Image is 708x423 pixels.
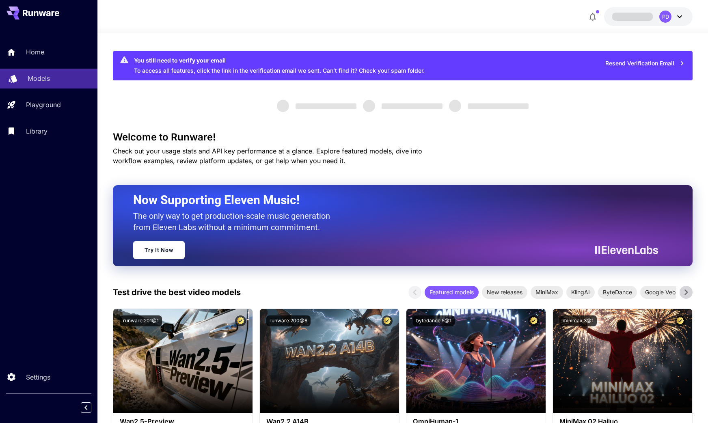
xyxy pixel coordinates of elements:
[26,372,50,382] p: Settings
[406,309,546,413] img: alt
[425,288,479,296] span: Featured models
[26,100,61,110] p: Playground
[559,315,597,326] button: minimax:3@1
[598,286,637,299] div: ByteDance
[640,286,680,299] div: Google Veo
[133,210,336,233] p: The only way to get production-scale music generation from Eleven Labs without a minimum commitment.
[413,315,455,326] button: bytedance:5@1
[566,286,595,299] div: KlingAI
[382,315,393,326] button: Certified Model – Vetted for best performance and includes a commercial license.
[87,400,97,415] div: Collapse sidebar
[553,309,692,413] img: alt
[26,47,44,57] p: Home
[425,286,479,299] div: Featured models
[675,315,686,326] button: Certified Model – Vetted for best performance and includes a commercial license.
[640,288,680,296] span: Google Veo
[531,286,563,299] div: MiniMax
[113,132,693,143] h3: Welcome to Runware!
[528,315,539,326] button: Certified Model – Vetted for best performance and includes a commercial license.
[134,54,425,78] div: To access all features, click the link in the verification email we sent. Can’t find it? Check yo...
[28,73,50,83] p: Models
[113,309,253,413] img: alt
[482,288,527,296] span: New releases
[120,315,162,326] button: runware:201@1
[260,309,399,413] img: alt
[601,55,689,72] button: Resend Verification Email
[113,286,241,298] p: Test drive the best video models
[604,7,693,26] button: PD
[266,315,311,326] button: runware:200@6
[566,288,595,296] span: KlingAI
[531,288,563,296] span: MiniMax
[235,315,246,326] button: Certified Model – Vetted for best performance and includes a commercial license.
[26,126,47,136] p: Library
[113,147,422,165] span: Check out your usage stats and API key performance at a glance. Explore featured models, dive int...
[482,286,527,299] div: New releases
[598,288,637,296] span: ByteDance
[133,192,652,208] h2: Now Supporting Eleven Music!
[81,402,91,413] button: Collapse sidebar
[133,241,185,259] a: Try It Now
[134,56,425,65] div: You still need to verify your email
[659,11,671,23] div: PD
